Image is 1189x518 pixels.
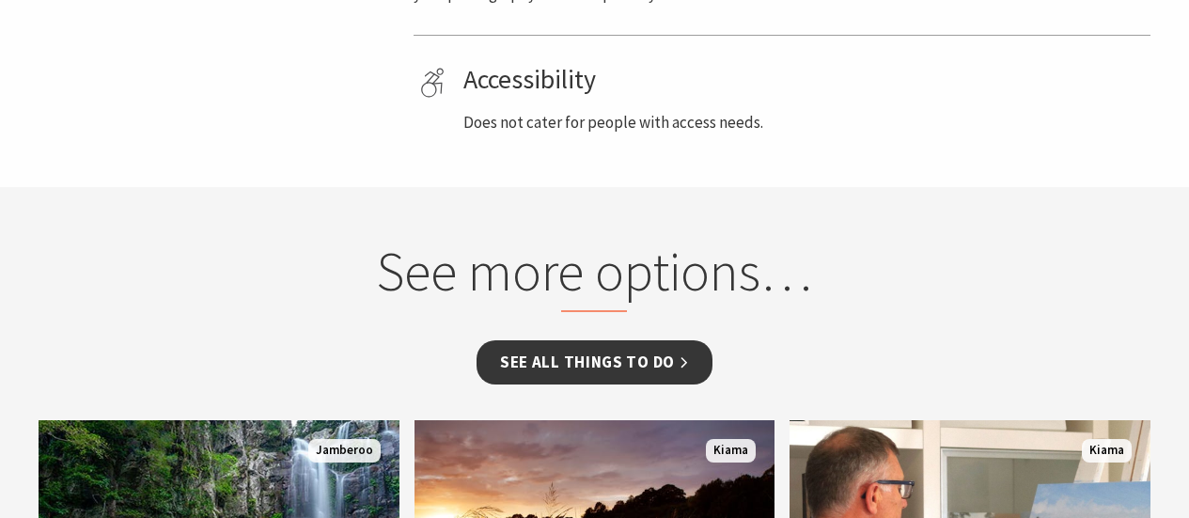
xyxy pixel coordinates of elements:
[308,439,381,463] span: Jamberoo
[477,340,712,385] a: See all Things To Do
[236,239,953,312] h2: See more options…
[1082,439,1132,463] span: Kiama
[463,64,1144,96] h4: Accessibility
[463,110,1144,135] p: Does not cater for people with access needs.
[706,439,756,463] span: Kiama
